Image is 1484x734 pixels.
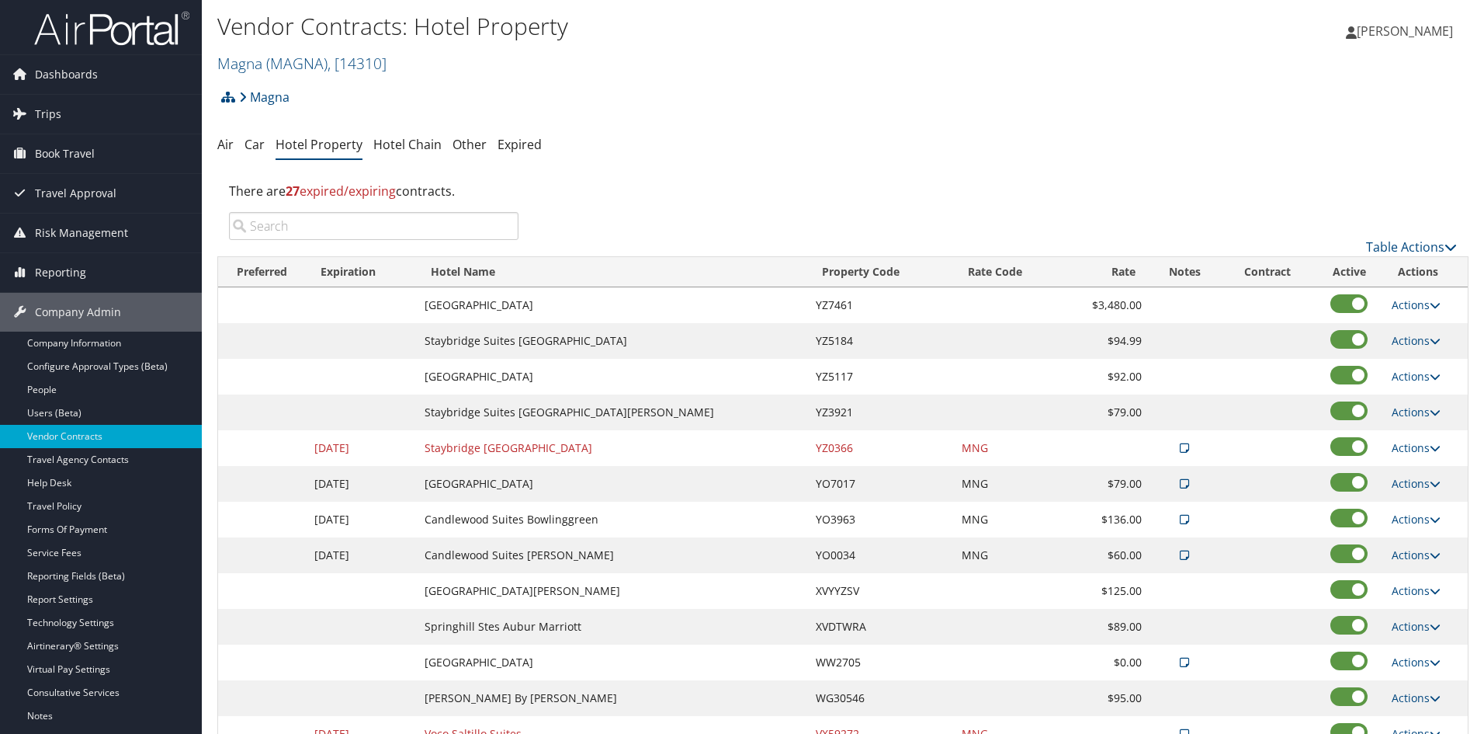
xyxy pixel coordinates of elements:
a: Table Actions [1366,238,1457,256]
td: MNG [954,430,1061,466]
a: Hotel Chain [373,136,442,153]
th: Rate: activate to sort column ascending [1061,257,1149,287]
th: Active: activate to sort column ascending [1315,257,1384,287]
td: Springhill Stes Aubur Marriott [417,609,808,645]
td: XVYYZSV [808,573,954,609]
td: [GEOGRAPHIC_DATA] [417,287,808,323]
td: MNG [954,466,1061,502]
td: [DATE] [307,430,417,466]
td: $79.00 [1061,466,1149,502]
td: WG30546 [808,680,954,716]
a: Actions [1392,333,1441,348]
th: Notes: activate to sort column ascending [1149,257,1219,287]
td: Staybridge [GEOGRAPHIC_DATA] [417,430,808,466]
th: Rate Code: activate to sort column ascending [954,257,1061,287]
td: YZ5117 [808,359,954,395]
a: Hotel Property [276,136,362,153]
td: Staybridge Suites [GEOGRAPHIC_DATA] [417,323,808,359]
td: $89.00 [1061,609,1149,645]
td: $94.99 [1061,323,1149,359]
td: [GEOGRAPHIC_DATA] [417,645,808,680]
a: Magna [239,82,290,113]
th: Expiration: activate to sort column ascending [307,257,417,287]
span: , [ 14310 ] [328,53,387,74]
a: Other [452,136,487,153]
th: Contract: activate to sort column ascending [1219,257,1315,287]
td: [GEOGRAPHIC_DATA] [417,466,808,502]
td: YZ0366 [808,430,954,466]
td: Candlewood Suites Bowlinggreen [417,502,808,537]
td: WW2705 [808,645,954,680]
input: Search [229,212,518,240]
a: Magna [217,53,387,74]
span: Dashboards [35,55,98,94]
a: Actions [1392,583,1441,598]
td: [DATE] [307,502,417,537]
a: Expired [498,136,542,153]
a: Actions [1392,369,1441,384]
td: YO3963 [808,502,954,537]
th: Hotel Name: activate to sort column ascending [417,257,808,287]
span: Book Travel [35,134,95,173]
span: Risk Management [35,214,128,252]
h1: Vendor Contracts: Hotel Property [217,10,1052,43]
th: Preferred: activate to sort column ascending [218,257,307,287]
span: Company Admin [35,293,121,332]
td: $60.00 [1061,537,1149,573]
a: Air [217,136,234,153]
td: YO7017 [808,466,954,502]
span: [PERSON_NAME] [1357,23,1453,40]
th: Property Code: activate to sort column ascending [808,257,954,287]
td: $95.00 [1061,680,1149,716]
a: Actions [1392,512,1441,527]
span: Travel Approval [35,174,116,213]
td: YZ3921 [808,395,954,430]
td: [DATE] [307,466,417,502]
a: [PERSON_NAME] [1346,8,1468,54]
td: [GEOGRAPHIC_DATA][PERSON_NAME] [417,573,808,609]
td: YZ7461 [808,287,954,323]
td: YO0034 [808,537,954,573]
a: Actions [1392,297,1441,312]
th: Actions [1384,257,1468,287]
td: $125.00 [1061,573,1149,609]
strong: 27 [286,183,300,200]
td: $79.00 [1061,395,1149,430]
td: XVDTWRA [808,609,954,645]
td: YZ5184 [808,323,954,359]
td: Candlewood Suites [PERSON_NAME] [417,537,808,573]
td: MNG [954,502,1061,537]
a: Actions [1392,548,1441,562]
span: ( MAGNA ) [266,53,328,74]
td: $3,480.00 [1061,287,1149,323]
div: There are contracts. [217,170,1468,212]
span: Trips [35,95,61,134]
a: Actions [1392,655,1441,670]
a: Actions [1392,405,1441,419]
td: $136.00 [1061,502,1149,537]
span: expired/expiring [286,183,396,200]
td: [DATE] [307,537,417,573]
td: $92.00 [1061,359,1149,395]
a: Actions [1392,691,1441,705]
img: airportal-logo.png [34,10,189,47]
a: Actions [1392,619,1441,634]
a: Actions [1392,440,1441,455]
a: Car [244,136,265,153]
a: Actions [1392,476,1441,491]
span: Reporting [35,253,86,292]
td: [PERSON_NAME] By [PERSON_NAME] [417,680,808,716]
td: [GEOGRAPHIC_DATA] [417,359,808,395]
td: MNG [954,537,1061,573]
td: Staybridge Suites [GEOGRAPHIC_DATA][PERSON_NAME] [417,395,808,430]
td: $0.00 [1061,645,1149,680]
